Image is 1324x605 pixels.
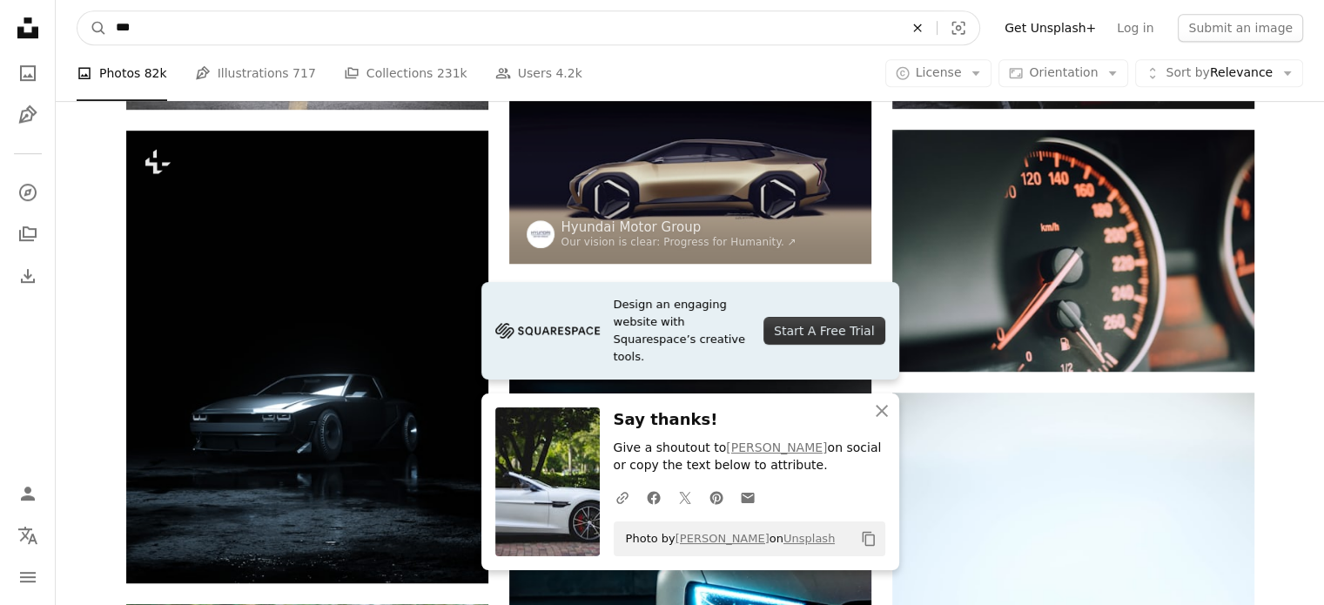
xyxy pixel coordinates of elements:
a: Home — Unsplash [10,10,45,49]
span: 717 [292,64,316,83]
span: Sort by [1166,65,1209,79]
span: 231k [437,64,467,83]
span: Orientation [1029,65,1098,79]
button: Menu [10,560,45,595]
button: Copy to clipboard [854,524,884,554]
a: closeup photo of black analog speedometer [892,243,1254,259]
span: Design an engaging website with Squarespace’s creative tools. [614,296,750,366]
span: Photo by on [617,525,836,553]
button: Orientation [998,59,1128,87]
button: Language [10,518,45,553]
a: [PERSON_NAME] [726,440,827,454]
a: Illustrations 717 [195,45,316,101]
a: Hyundai Motor Group [561,218,796,236]
img: a concept car is shown in the dark [509,72,871,264]
a: Download History [10,259,45,293]
button: Submit an image [1178,14,1303,42]
a: Log in [1106,14,1164,42]
form: Find visuals sitewide [77,10,980,45]
div: Start A Free Trial [763,317,884,345]
a: Our vision is clear: Progress for Humanity. ↗ [561,236,796,248]
img: closeup photo of black analog speedometer [892,130,1254,372]
a: Get Unsplash+ [994,14,1106,42]
button: Search Unsplash [77,11,107,44]
a: Share over email [732,480,763,514]
a: Collections 231k [344,45,467,101]
p: Give a shoutout to on social or copy the text below to attribute. [614,440,885,474]
a: Log in / Sign up [10,476,45,511]
img: Go to Hyundai Motor Group's profile [527,220,554,248]
a: a car is parked in the dark on the pavement [126,348,488,364]
button: Visual search [938,11,979,44]
a: Share on Facebook [638,480,669,514]
button: License [885,59,992,87]
a: Explore [10,175,45,210]
a: Illustrations [10,97,45,132]
img: file-1705255347840-230a6ab5bca9image [495,318,600,344]
a: Collections [10,217,45,252]
a: Unsplash [783,532,835,545]
button: Sort byRelevance [1135,59,1303,87]
a: Photos [10,56,45,91]
a: [PERSON_NAME] [675,532,770,545]
h3: Say thanks! [614,407,885,433]
span: License [916,65,962,79]
img: a car is parked in the dark on the pavement [126,131,488,583]
span: 4.2k [555,64,581,83]
a: Design an engaging website with Squarespace’s creative tools.Start A Free Trial [481,282,899,380]
span: Relevance [1166,64,1273,82]
a: Users 4.2k [495,45,582,101]
a: Share on Twitter [669,480,701,514]
button: Clear [898,11,937,44]
a: Share on Pinterest [701,480,732,514]
a: a concept car is shown in the dark [509,160,871,176]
